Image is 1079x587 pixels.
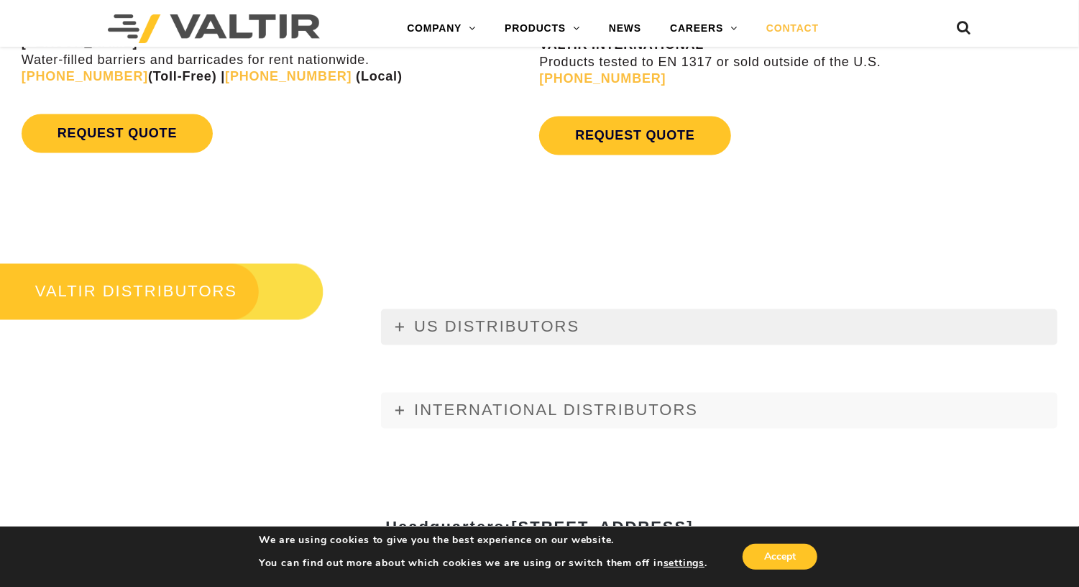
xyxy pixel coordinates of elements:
[225,69,352,83] a: [PHONE_NUMBER]
[385,519,693,537] strong: Headquarters:
[22,35,536,85] p: Water-filled barriers and barricades for rent nationwide.
[259,557,707,570] p: You can find out more about which cookies we are using or switch them off in .
[22,69,225,83] strong: (Toll-Free) |
[664,557,704,570] button: settings
[381,393,1057,429] a: INTERNATIONAL DISTRIBUTORS
[22,114,213,153] a: REQUEST QUOTE
[392,14,490,43] a: COMPANY
[490,14,594,43] a: PRODUCTS
[356,69,403,83] strong: (Local)
[752,14,833,43] a: CONTACT
[539,37,1079,87] p: Products tested to EN 1317 or sold outside of the U.S.
[414,318,579,336] span: US DISTRIBUTORS
[539,117,730,155] a: REQUEST QUOTE
[108,14,320,43] img: Valtir
[594,14,656,43] a: NEWS
[22,69,148,83] a: [PHONE_NUMBER]
[539,71,666,86] a: [PHONE_NUMBER]
[259,534,707,547] p: We are using cookies to give you the best experience on our website.
[381,309,1057,345] a: US DISTRIBUTORS
[656,14,752,43] a: CAREERS
[414,401,698,419] span: INTERNATIONAL DISTRIBUTORS
[511,519,693,537] span: [STREET_ADDRESS]
[743,544,817,570] button: Accept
